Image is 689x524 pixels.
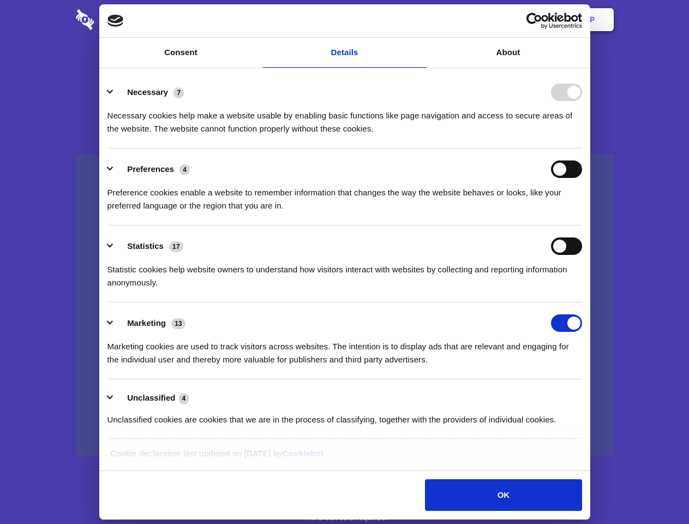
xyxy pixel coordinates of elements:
button: Necessary (7) [107,84,191,101]
a: Usercentrics Cookiebot - opens in a new window [487,13,582,29]
button: OK [425,479,582,511]
h4: Auto-redaction of sensitive data, encrypted data sharing and self-destructing private chats. Shar... [76,99,614,135]
a: Login [495,3,542,37]
button: Statistics (17) [107,237,190,255]
a: Wistia video thumbnail [76,154,614,457]
label: Necessary [127,87,168,97]
img: logo [107,15,124,27]
div: Necessary cookies help make a website usable by enabling basic functions like page navigation and... [107,101,582,135]
span: 4 [179,164,190,175]
label: Marketing [127,318,166,327]
a: Details [263,38,427,68]
label: Preferences [127,164,174,174]
img: logo-wordmark-white-trans-d4663122ce5f474addd5e946df7df03e33cb6a1c49d2221995e7729f52c070b2.svg [76,9,169,30]
div: Marketing cookies are used to track visitors across websites. The intention is to display ads tha... [107,332,582,366]
span: 4 [179,393,189,404]
div: Statistic cookies help website owners to understand how visitors interact with websites by collec... [107,255,582,289]
a: Pricing [320,3,368,37]
button: Unclassified (4) [107,391,196,405]
button: Preferences (4) [107,160,197,178]
span: 17 [169,241,183,252]
div: Unclassified cookies are cookies that we are in the process of classifying, together with the pro... [107,405,582,426]
a: About [427,38,590,68]
span: 13 [171,318,185,329]
h1: Eliminate Slack Data Loss. [76,49,614,88]
span: 7 [173,87,184,98]
div: Preference cookies enable a website to remember information that changes the way the website beha... [107,178,582,212]
a: Contact [442,3,493,37]
a: Cookiebot [283,449,324,458]
div: Cookie declaration last updated on [DATE] by [102,447,587,468]
button: Marketing (13) [107,314,193,332]
label: Statistics [127,241,164,251]
iframe: Drift Widget Chat Controller [634,469,676,511]
a: Consent [99,38,263,68]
